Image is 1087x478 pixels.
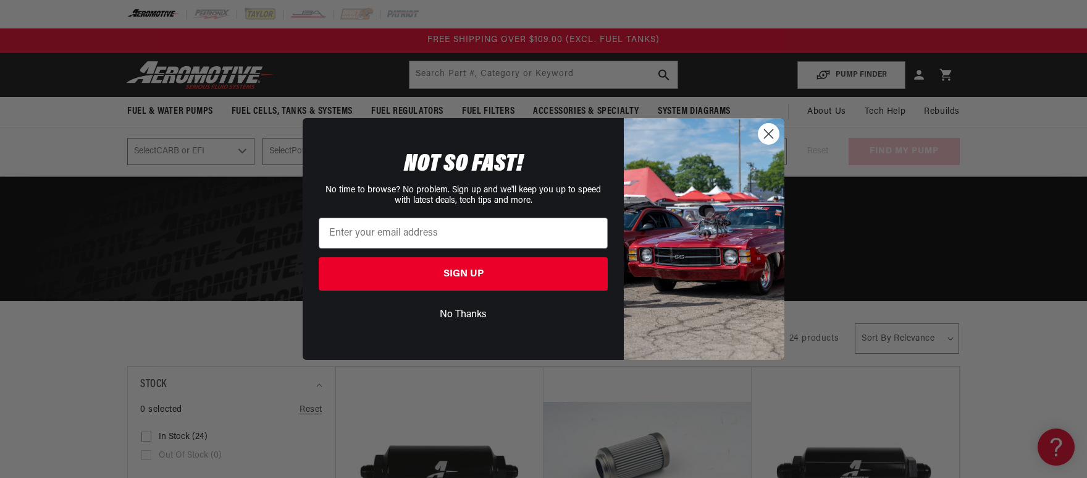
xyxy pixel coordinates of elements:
span: No time to browse? No problem. Sign up and we'll keep you up to speed with latest deals, tech tip... [325,186,601,205]
button: SIGN UP [319,257,608,291]
span: NOT SO FAST! [404,152,523,177]
img: 85cdd541-2605-488b-b08c-a5ee7b438a35.jpeg [624,118,784,359]
input: Enter your email address [319,218,608,249]
button: No Thanks [319,303,608,326]
button: Close dialog [758,123,779,145]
